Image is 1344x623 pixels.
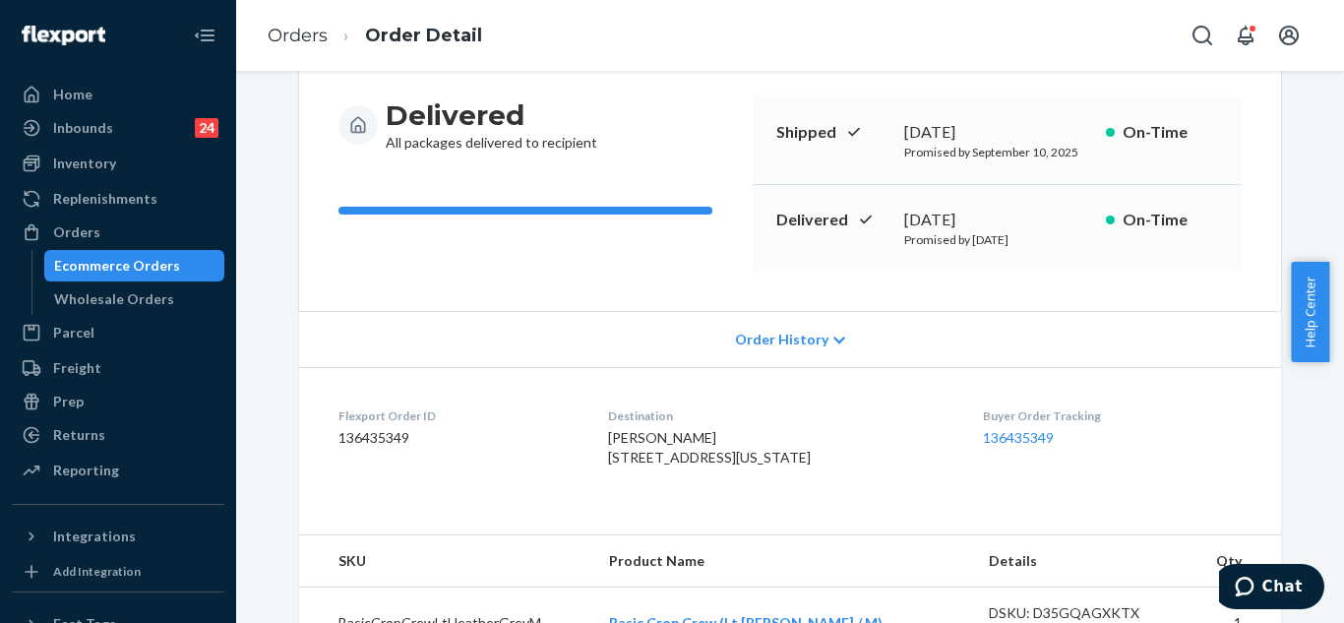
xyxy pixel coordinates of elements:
[1219,564,1324,613] iframe: Opens a widget where you can chat to one of our agents
[776,121,888,144] p: Shipped
[338,407,577,424] dt: Flexport Order ID
[973,535,1190,588] th: Details
[365,25,482,46] a: Order Detail
[185,16,224,55] button: Close Navigation
[53,563,141,580] div: Add Integration
[53,222,100,242] div: Orders
[12,352,224,384] a: Freight
[22,26,105,45] img: Flexport logo
[12,317,224,348] a: Parcel
[12,148,224,179] a: Inventory
[12,419,224,451] a: Returns
[904,209,1090,231] div: [DATE]
[1123,121,1218,144] p: On-Time
[53,358,101,378] div: Freight
[268,25,328,46] a: Orders
[44,283,225,315] a: Wholesale Orders
[53,461,119,480] div: Reporting
[735,330,828,349] span: Order History
[54,256,180,276] div: Ecommerce Orders
[1183,16,1222,55] button: Open Search Box
[53,85,92,104] div: Home
[12,217,224,248] a: Orders
[12,560,224,584] a: Add Integration
[44,250,225,281] a: Ecommerce Orders
[53,425,105,445] div: Returns
[593,535,973,588] th: Product Name
[904,121,1090,144] div: [DATE]
[1123,209,1218,231] p: On-Time
[989,603,1174,623] div: DSKU: D35GQAGXKTX
[12,455,224,486] a: Reporting
[776,209,888,231] p: Delivered
[608,407,951,424] dt: Destination
[983,407,1242,424] dt: Buyer Order Tracking
[983,429,1054,446] a: 136435349
[299,535,593,588] th: SKU
[1291,262,1329,362] button: Help Center
[53,189,157,209] div: Replenishments
[53,154,116,173] div: Inventory
[54,289,174,309] div: Wholesale Orders
[12,521,224,552] button: Integrations
[608,429,811,466] span: [PERSON_NAME] [STREET_ADDRESS][US_STATE]
[904,231,1090,248] p: Promised by [DATE]
[1226,16,1265,55] button: Open notifications
[1189,535,1281,588] th: Qty
[12,79,224,110] a: Home
[386,97,597,133] h3: Delivered
[195,118,218,138] div: 24
[338,428,577,448] dd: 136435349
[252,7,498,65] ol: breadcrumbs
[12,112,224,144] a: Inbounds24
[53,527,136,546] div: Integrations
[12,386,224,417] a: Prep
[53,118,113,138] div: Inbounds
[386,97,597,153] div: All packages delivered to recipient
[1269,16,1309,55] button: Open account menu
[53,392,84,411] div: Prep
[53,323,94,343] div: Parcel
[12,183,224,215] a: Replenishments
[904,144,1090,160] p: Promised by September 10, 2025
